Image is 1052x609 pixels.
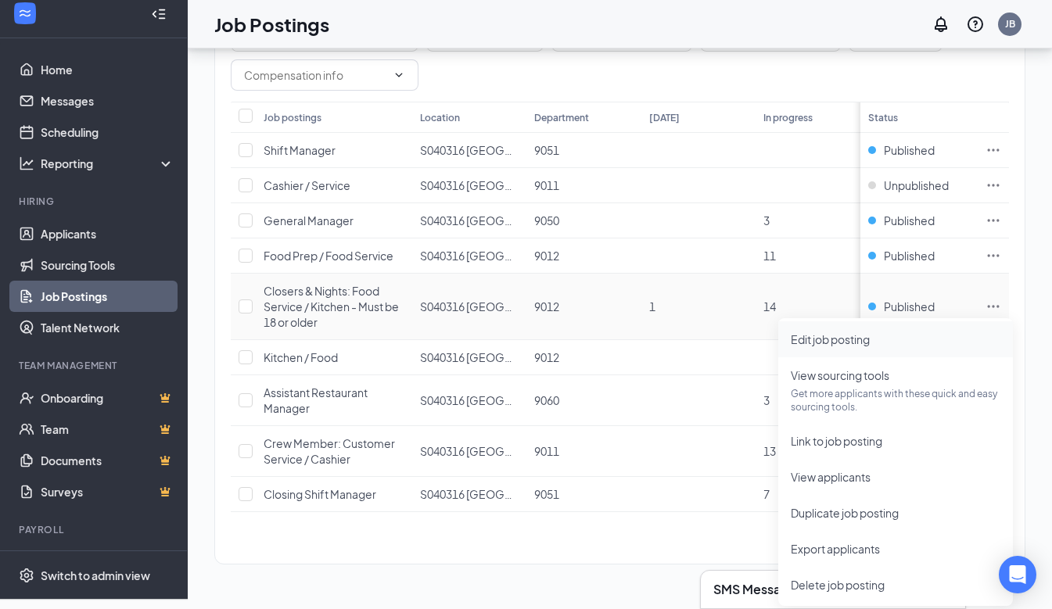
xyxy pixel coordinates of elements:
[986,142,1001,158] svg: Ellipses
[932,15,950,34] svg: Notifications
[41,445,174,476] a: DocumentsCrown
[756,102,870,133] th: In progress
[41,54,174,85] a: Home
[214,11,329,38] h1: Job Postings
[19,523,171,536] div: Payroll
[420,393,723,407] span: S040316 [GEOGRAPHIC_DATA], NH - [GEOGRAPHIC_DATA]
[526,375,641,426] td: 9060
[763,393,770,407] span: 3
[791,368,889,382] span: View sourcing tools
[534,444,559,458] span: 9011
[41,156,175,171] div: Reporting
[420,444,723,458] span: S040316 [GEOGRAPHIC_DATA], NH - [GEOGRAPHIC_DATA]
[41,85,174,116] a: Messages
[264,436,395,466] span: Crew Member: Customer Service / Cashier
[791,542,880,556] span: Export applicants
[244,66,386,84] input: Compensation info
[41,382,174,414] a: OnboardingCrown
[534,213,559,227] span: 9050
[526,426,641,477] td: 9011
[151,6,167,22] svg: Collapse
[41,281,174,312] a: Job Postings
[534,487,559,501] span: 9051
[264,111,321,124] div: Job postings
[526,340,641,375] td: 9012
[420,213,723,227] span: S040316 [GEOGRAPHIC_DATA], NH - [GEOGRAPHIC_DATA]
[526,477,641,512] td: 9051
[420,487,723,501] span: S040316 [GEOGRAPHIC_DATA], NH - [GEOGRAPHIC_DATA]
[420,350,723,364] span: S040316 [GEOGRAPHIC_DATA], NH - [GEOGRAPHIC_DATA]
[412,133,526,168] td: S040316 Manchester, NH - Hooksett Road
[420,249,723,263] span: S040316 [GEOGRAPHIC_DATA], NH - [GEOGRAPHIC_DATA]
[264,284,399,329] span: Closers & Nights: Food Service / Kitchen - Must be 18 or older
[41,546,174,578] a: PayrollCrown
[41,312,174,343] a: Talent Network
[41,476,174,507] a: SurveysCrown
[791,578,885,592] span: Delete job posting
[526,168,641,203] td: 9011
[860,102,978,133] th: Status
[393,69,405,81] svg: ChevronDown
[649,299,655,313] span: 1
[986,177,1001,193] svg: Ellipses
[264,350,338,364] span: Kitchen / Food
[763,299,776,313] span: 14
[534,393,559,407] span: 9060
[1005,17,1015,30] div: JB
[420,111,460,124] div: Location
[791,332,870,346] span: Edit job posting
[884,142,935,158] span: Published
[19,195,171,208] div: Hiring
[412,274,526,340] td: S040316 Manchester, NH - Hooksett Road
[713,581,802,598] h3: SMS Messages
[884,177,949,193] span: Unpublished
[412,203,526,238] td: S040316 Manchester, NH - Hooksett Road
[763,249,776,263] span: 11
[534,299,559,313] span: 9012
[999,556,1036,593] div: Open Intercom Messenger
[526,203,641,238] td: 9050
[526,238,641,274] td: 9012
[412,340,526,375] td: S040316 Manchester, NH - Hooksett Road
[41,568,150,583] div: Switch to admin view
[884,248,935,263] span: Published
[526,133,641,168] td: 9051
[264,178,350,192] span: Cashier / Service
[526,274,641,340] td: 9012
[412,238,526,274] td: S040316 Manchester, NH - Hooksett Road
[986,299,1001,314] svg: Ellipses
[264,143,336,157] span: Shift Manager
[17,5,33,21] svg: WorkstreamLogo
[420,299,723,313] span: S040316 [GEOGRAPHIC_DATA], NH - [GEOGRAPHIC_DATA]
[412,168,526,203] td: S040316 Manchester, NH - Hooksett Road
[41,218,174,249] a: Applicants
[966,15,985,34] svg: QuestionInfo
[264,487,376,501] span: Closing Shift Manager
[534,143,559,157] span: 9051
[884,299,935,314] span: Published
[534,111,589,124] div: Department
[19,568,34,583] svg: Settings
[763,487,770,501] span: 7
[791,506,899,520] span: Duplicate job posting
[791,470,871,484] span: View applicants
[264,249,393,263] span: Food Prep / Food Service
[986,213,1001,228] svg: Ellipses
[264,385,368,415] span: Assistant Restaurant Manager
[41,249,174,281] a: Sourcing Tools
[412,426,526,477] td: S040316 Manchester, NH - Hooksett Road
[534,350,559,364] span: 9012
[412,375,526,426] td: S040316 Manchester, NH - Hooksett Road
[763,213,770,227] span: 3
[791,387,1000,414] p: Get more applicants with these quick and easy sourcing tools.
[763,444,776,458] span: 13
[264,213,354,227] span: General Manager
[41,116,174,148] a: Scheduling
[986,248,1001,263] svg: Ellipses
[412,477,526,512] td: S040316 Manchester, NH - Hooksett Road
[41,414,174,445] a: TeamCrown
[19,359,171,372] div: Team Management
[420,178,723,192] span: S040316 [GEOGRAPHIC_DATA], NH - [GEOGRAPHIC_DATA]
[19,156,34,171] svg: Analysis
[791,434,882,448] span: Link to job posting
